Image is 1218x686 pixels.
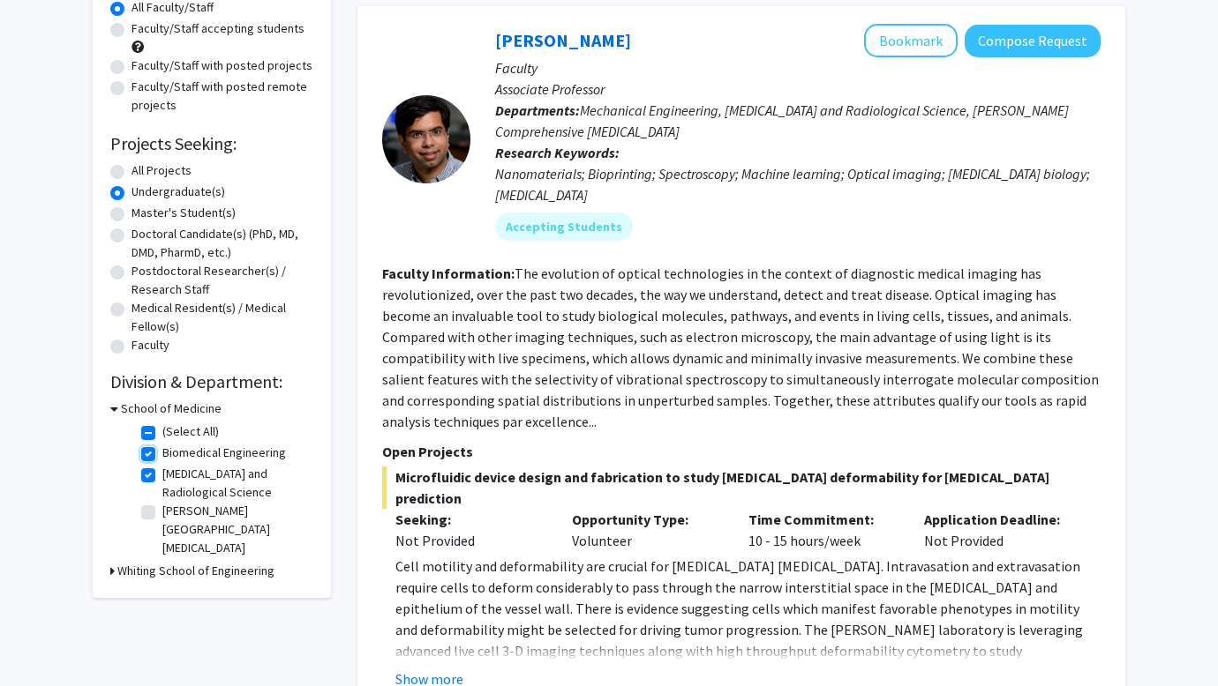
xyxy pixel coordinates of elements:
p: Cell motility and deformability are crucial for [MEDICAL_DATA] [MEDICAL_DATA]. Intravasation and ... [395,556,1101,682]
label: [PERSON_NAME][GEOGRAPHIC_DATA][MEDICAL_DATA] [162,502,309,557]
label: Faculty/Staff accepting students [132,19,304,38]
b: Departments: [495,101,580,119]
p: Associate Professor [495,78,1101,100]
iframe: Chat [13,607,75,673]
mat-chip: Accepting Students [495,213,633,241]
label: Master's Student(s) [132,204,236,222]
fg-read-more: The evolution of optical technologies in the context of diagnostic medical imaging has revolution... [382,265,1099,430]
span: Mechanical Engineering, [MEDICAL_DATA] and Radiological Science, [PERSON_NAME] Comprehensive [MED... [495,101,1069,140]
p: Open Projects [382,441,1101,462]
label: Faculty [132,336,169,354]
button: Add Ishan Barman to Bookmarks [864,24,958,57]
label: Biomedical Engineering [162,444,286,462]
label: [MEDICAL_DATA] and Radiological Science [162,465,309,502]
label: Undergraduate(s) [132,183,225,201]
label: Faculty/Staff with posted projects [132,56,312,75]
b: Faculty Information: [382,265,515,282]
label: Faculty/Staff with posted remote projects [132,78,313,115]
b: Research Keywords: [495,144,620,161]
div: Volunteer [559,509,735,551]
h3: School of Medicine [121,399,222,418]
p: Faculty [495,57,1101,78]
h3: Whiting School of Engineering [117,562,274,580]
div: Nanomaterials; Bioprinting; Spectroscopy; Machine learning; Optical imaging; [MEDICAL_DATA] biolo... [495,163,1101,205]
p: Seeking: [395,509,545,530]
p: Application Deadline: [924,509,1074,530]
p: Opportunity Type: [572,509,722,530]
label: Medical Resident(s) / Medical Fellow(s) [132,299,313,336]
h2: Division & Department: [110,371,313,392]
label: Doctoral Candidate(s) (PhD, MD, DMD, PharmD, etc.) [132,225,313,262]
p: Time Commitment: [748,509,898,530]
div: Not Provided [395,530,545,551]
div: 10 - 15 hours/week [735,509,912,551]
button: Compose Request to Ishan Barman [965,25,1101,57]
span: Microfluidic device design and fabrication to study [MEDICAL_DATA] deformability for [MEDICAL_DAT... [382,466,1101,509]
a: [PERSON_NAME] [495,29,631,51]
div: Not Provided [911,509,1087,551]
label: (Select All) [162,422,219,441]
label: Postdoctoral Researcher(s) / Research Staff [132,262,313,299]
h2: Projects Seeking: [110,133,313,154]
label: All Projects [132,161,192,180]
